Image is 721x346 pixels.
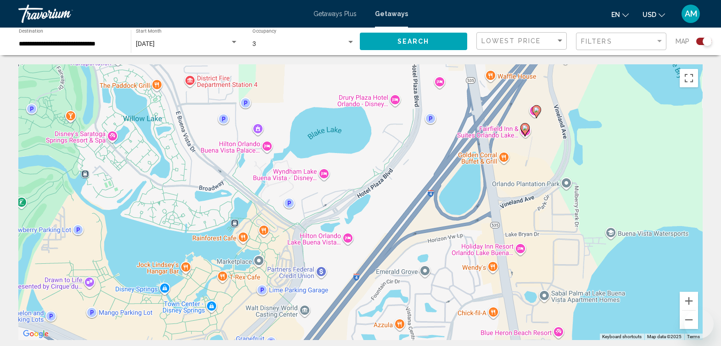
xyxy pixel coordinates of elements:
span: Filters [581,38,612,45]
a: Travorium [18,5,304,23]
button: Toggle fullscreen view [680,69,698,87]
span: Map [676,35,689,48]
img: Google [21,328,51,340]
span: 3 [252,40,256,47]
span: Map data ©2025 [647,334,682,339]
span: en [611,11,620,18]
button: Filter [576,32,666,51]
button: Change currency [643,8,665,21]
button: Zoom out [680,311,698,329]
button: Change language [611,8,629,21]
button: Keyboard shortcuts [602,334,642,340]
a: Open this area in Google Maps (opens a new window) [21,328,51,340]
a: Getaways [375,10,408,17]
button: User Menu [679,4,703,23]
span: [DATE] [136,40,155,47]
span: Lowest Price [481,37,541,45]
mat-select: Sort by [481,37,564,45]
a: Getaways Plus [313,10,357,17]
a: Terms [687,334,700,339]
button: Zoom in [680,292,698,310]
span: Search [397,38,430,45]
button: Search [360,33,468,50]
span: AM [685,9,697,18]
span: USD [643,11,656,18]
iframe: Button to launch messaging window [684,309,714,339]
